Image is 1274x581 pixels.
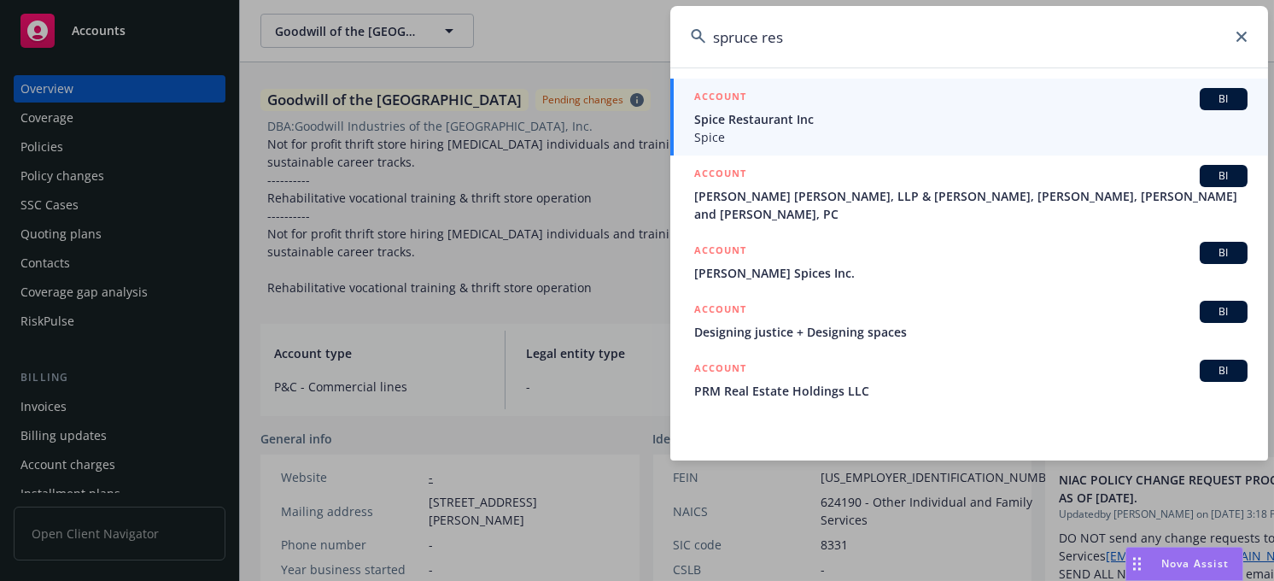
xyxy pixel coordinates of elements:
[694,360,746,380] h5: ACCOUNT
[694,242,746,262] h5: ACCOUNT
[670,291,1268,350] a: ACCOUNTBIDesigning justice + Designing spaces
[694,88,746,109] h5: ACCOUNT
[1161,556,1229,571] span: Nova Assist
[1207,168,1241,184] span: BI
[1207,245,1241,261] span: BI
[694,187,1248,223] span: [PERSON_NAME] [PERSON_NAME], LLP & [PERSON_NAME], [PERSON_NAME], [PERSON_NAME] and [PERSON_NAME], PC
[694,110,1248,128] span: Spice Restaurant Inc
[670,156,1268,232] a: ACCOUNTBI[PERSON_NAME] [PERSON_NAME], LLP & [PERSON_NAME], [PERSON_NAME], [PERSON_NAME] and [PERS...
[1207,363,1241,379] span: BI
[1207,91,1241,107] span: BI
[670,6,1268,67] input: Search...
[670,79,1268,156] a: ACCOUNTBISpice Restaurant IncSpice
[670,350,1268,409] a: ACCOUNTBIPRM Real Estate Holdings LLC
[1207,304,1241,320] span: BI
[1125,547,1243,581] button: Nova Assist
[694,323,1248,341] span: Designing justice + Designing spaces
[694,264,1248,282] span: [PERSON_NAME] Spices Inc.
[670,232,1268,291] a: ACCOUNTBI[PERSON_NAME] Spices Inc.
[694,128,1248,146] span: Spice
[694,382,1248,400] span: PRM Real Estate Holdings LLC
[1126,548,1148,580] div: Drag to move
[694,165,746,185] h5: ACCOUNT
[694,301,746,321] h5: ACCOUNT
